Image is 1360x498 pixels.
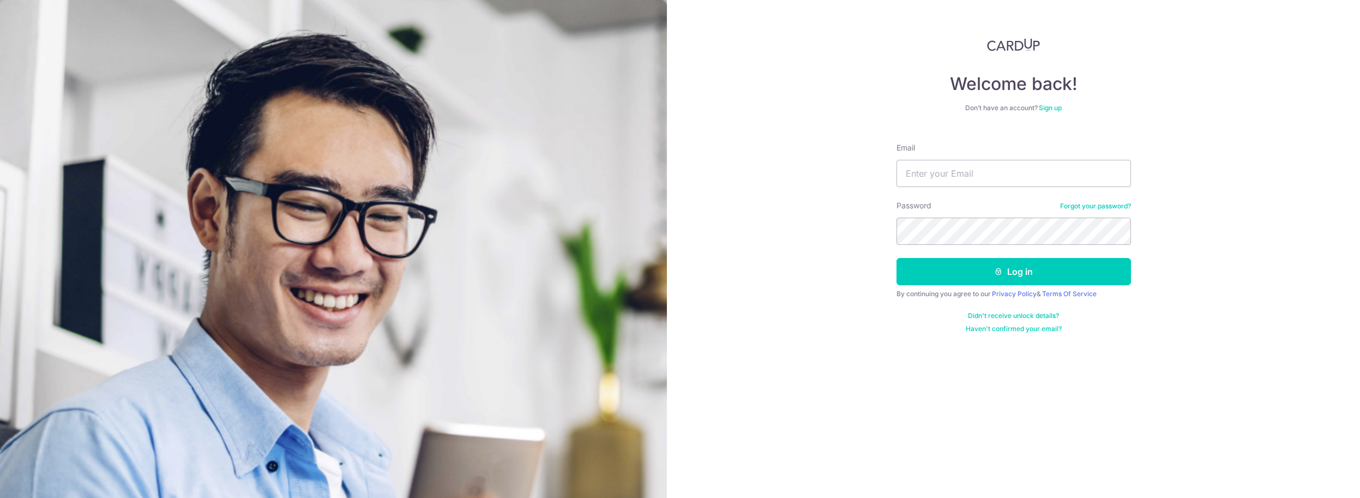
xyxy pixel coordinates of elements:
img: CardUp Logo [987,38,1040,51]
a: Didn't receive unlock details? [968,311,1059,320]
label: Email [896,142,915,153]
h4: Welcome back! [896,73,1131,95]
div: Don’t have an account? [896,104,1131,112]
button: Log in [896,258,1131,285]
a: Forgot your password? [1060,202,1131,211]
input: Enter your Email [896,160,1131,187]
a: Terms Of Service [1042,290,1097,298]
a: Privacy Policy [992,290,1037,298]
a: Sign up [1039,104,1062,112]
a: Haven't confirmed your email? [966,325,1062,333]
label: Password [896,200,931,211]
div: By continuing you agree to our & [896,290,1131,298]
